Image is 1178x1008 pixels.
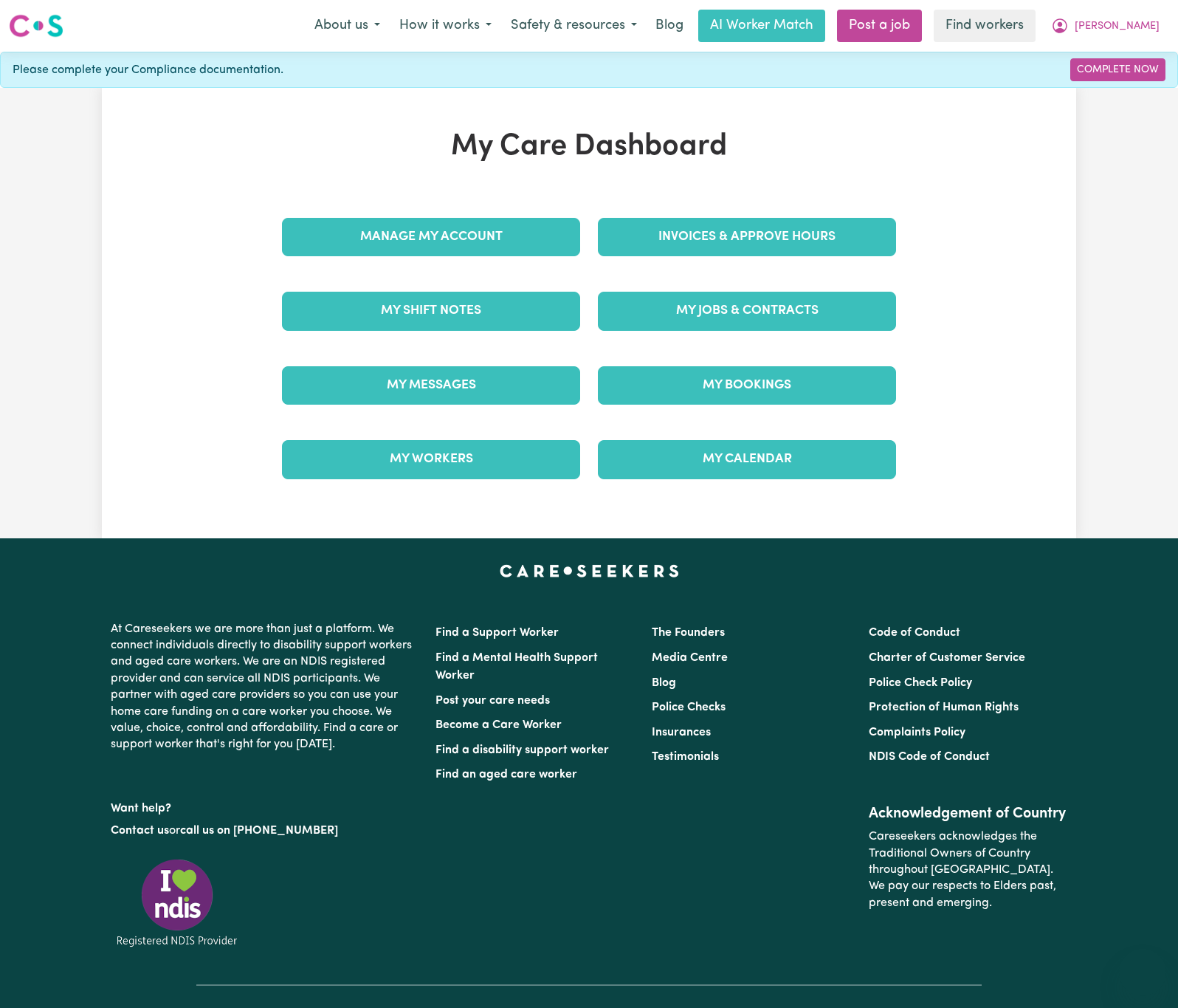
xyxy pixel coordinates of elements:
a: Complete Now [1070,58,1165,81]
a: Police Check Policy [869,677,972,689]
h2: Acknowledgement of Country [869,805,1067,823]
a: My Jobs & Contracts [598,292,896,330]
a: My Messages [282,366,580,405]
a: Invoices & Approve Hours [598,218,896,256]
p: Careseekers acknowledges the Traditional Owners of Country throughout [GEOGRAPHIC_DATA]. We pay o... [869,823,1067,917]
a: AI Worker Match [698,10,825,42]
a: Testimonials [652,751,719,763]
a: Charter of Customer Service [869,652,1025,664]
span: [PERSON_NAME] [1075,18,1160,35]
a: My Calendar [598,440,896,479]
a: Police Checks [652,702,726,713]
img: Careseekers logo [9,13,63,39]
a: Find a Support Worker [435,627,559,639]
a: My Shift Notes [282,292,580,330]
button: About us [305,10,390,41]
a: Post your care needs [435,695,550,707]
a: Protection of Human Rights [869,702,1019,713]
a: Complaints Policy [869,727,965,738]
a: Code of Conduct [869,627,960,639]
a: Blog [652,677,676,689]
a: Contact us [111,825,169,837]
p: or [111,817,418,845]
a: Media Centre [652,652,728,664]
a: Manage My Account [282,218,580,256]
a: My Bookings [598,366,896,405]
h1: My Care Dashboard [273,129,905,165]
a: Insurances [652,727,711,738]
a: Find a disability support worker [435,744,609,756]
p: At Careseekers we are more than just a platform. We connect individuals directly to disability su... [111,615,418,759]
a: Find an aged care worker [435,769,577,781]
a: Become a Care Worker [435,719,562,731]
a: Careseekers logo [9,9,63,43]
a: My Workers [282,440,580,479]
a: Careseekers home page [500,565,679,577]
a: call us on [PHONE_NUMBER] [180,825,338,837]
a: Find workers [934,10,1036,42]
iframe: Button to launch messaging window [1119,949,1166,996]
a: Blog [647,10,692,42]
button: Safety & resources [501,10,647,41]
a: Post a job [837,10,922,42]
a: NDIS Code of Conduct [869,751,990,763]
button: How it works [390,10,501,41]
button: My Account [1041,10,1169,41]
p: Want help? [111,795,418,817]
img: Registered NDIS provider [111,857,244,949]
a: Find a Mental Health Support Worker [435,652,598,682]
span: Please complete your Compliance documentation. [13,61,283,79]
a: The Founders [652,627,725,639]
